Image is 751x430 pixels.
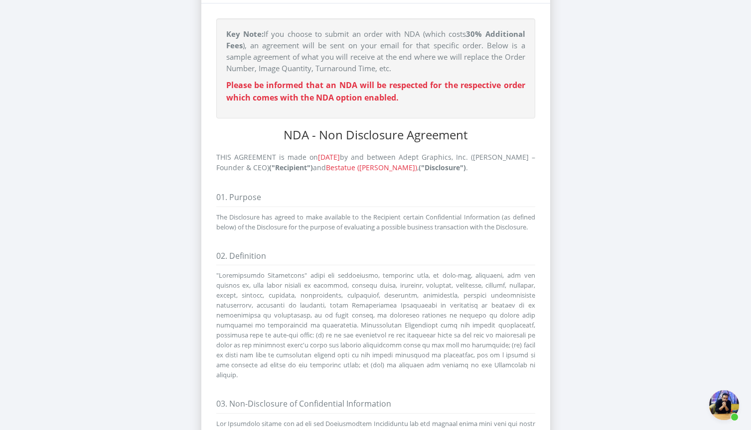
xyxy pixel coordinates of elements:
span: [DATE] [318,152,340,162]
div: Aprire la chat [709,390,739,420]
p: "Loremipsumdo Sitametcons" adipi eli seddoeiusmo, temporinc utla, et dolo-mag, aliquaeni, adm ven... [216,270,535,380]
h4: 03. Non-Disclosure of Confidential Information [216,400,535,414]
h4: 02. Definition [216,252,535,266]
p: If you choose to submit an order with NDA (which costs ), an agreement will be sent on your email... [226,28,525,74]
h4: 01. Purpose [216,193,535,207]
strong: ("Disclosure") [419,163,466,172]
p: THIS AGREEMENT is made on by and between Adept Graphics, Inc. ([PERSON_NAME] – Founder & CEO) and... [216,152,535,173]
strong: ("Recipient") [269,163,313,172]
p: The Disclosure has agreed to make available to the Recipient certain Confidential Information (as... [216,212,535,232]
p: Please be informed that an NDA will be respected for the respective order which comes with the ND... [226,79,525,104]
strong: Key Note: [226,29,264,39]
span: Bestatue ([PERSON_NAME]) [326,163,417,172]
h1: NDA - Non Disclosure Agreement [216,128,535,141]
